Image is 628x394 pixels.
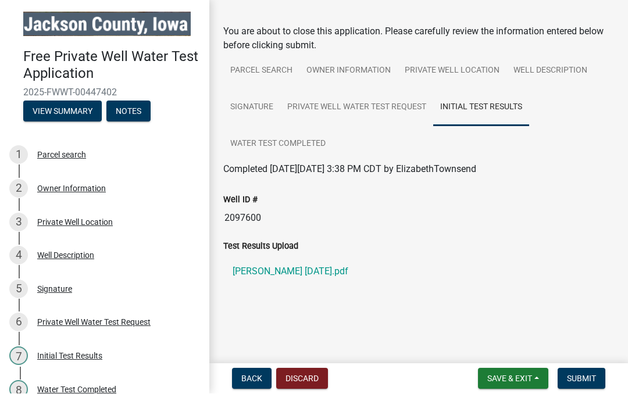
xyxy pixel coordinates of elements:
[223,53,299,90] a: Parcel search
[23,108,102,117] wm-modal-confirm: Summary
[223,164,476,175] span: Completed [DATE][DATE] 3:38 PM CDT by ElizabethTownsend
[23,101,102,122] button: View Summary
[106,101,151,122] button: Notes
[9,213,28,232] div: 3
[9,313,28,332] div: 6
[232,368,272,389] button: Back
[106,108,151,117] wm-modal-confirm: Notes
[37,285,72,293] div: Signature
[37,219,113,227] div: Private Well Location
[9,347,28,366] div: 7
[478,368,548,389] button: Save & Exit
[9,180,28,198] div: 2
[37,386,116,394] div: Water Test Completed
[223,25,614,314] div: You are about to close this application. Please carefully review the information entered below be...
[433,89,529,127] a: Initial Test Results
[398,53,506,90] a: Private Well Location
[223,89,280,127] a: Signature
[276,368,328,389] button: Discard
[223,258,614,286] a: [PERSON_NAME] [DATE].pdf
[37,318,151,327] div: Private Well Water Test Request
[223,196,258,205] label: Well ID #
[223,126,333,163] a: Water Test Completed
[506,53,594,90] a: Well Description
[9,246,28,265] div: 4
[487,374,532,384] span: Save & Exit
[299,53,398,90] a: Owner Information
[241,374,262,384] span: Back
[23,49,200,83] h4: Free Private Well Water Test Application
[558,368,605,389] button: Submit
[9,146,28,164] div: 1
[23,12,191,37] img: Jackson County, Iowa
[37,252,94,260] div: Well Description
[567,374,596,384] span: Submit
[37,185,106,193] div: Owner Information
[280,89,433,127] a: Private Well Water Test Request
[223,243,298,251] label: Test Results Upload
[37,352,102,360] div: Initial Test Results
[37,151,86,159] div: Parcel search
[23,87,186,98] span: 2025-FWWT-00447402
[9,280,28,299] div: 5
